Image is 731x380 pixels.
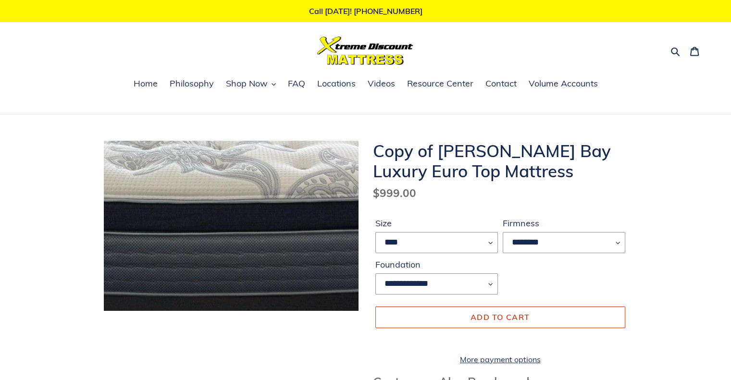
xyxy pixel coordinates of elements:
label: Size [375,217,498,230]
span: Home [134,78,158,89]
button: Add to cart [375,306,625,328]
h1: Copy of [PERSON_NAME] Bay Luxury Euro Top Mattress [373,141,628,181]
span: Contact [485,78,517,89]
span: Philosophy [170,78,214,89]
span: FAQ [288,78,305,89]
a: Philosophy [165,77,219,91]
span: Videos [368,78,395,89]
span: $999.00 [373,186,416,200]
a: Home [129,77,162,91]
a: Videos [363,77,400,91]
button: Shop Now [221,77,281,91]
a: Locations [312,77,360,91]
a: Contact [481,77,521,91]
label: Firmness [503,217,625,230]
a: Volume Accounts [524,77,603,91]
img: Xtreme Discount Mattress [317,37,413,65]
label: Foundation [375,258,498,271]
span: Resource Center [407,78,473,89]
span: Add to cart [471,312,530,322]
span: Volume Accounts [529,78,598,89]
a: More payment options [375,354,625,365]
a: FAQ [283,77,310,91]
span: Shop Now [226,78,268,89]
span: Locations [317,78,356,89]
a: Resource Center [402,77,478,91]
